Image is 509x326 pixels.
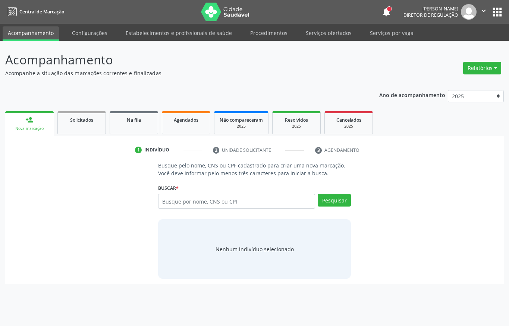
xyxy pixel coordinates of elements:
[461,4,477,20] img: img
[477,4,491,20] button: 
[135,147,142,153] div: 1
[480,7,488,15] i: 
[5,6,64,18] a: Central de Marcação
[336,117,361,123] span: Cancelados
[330,124,367,129] div: 2025
[158,194,315,209] input: Busque por nome, CNS ou CPF
[278,124,315,129] div: 2025
[318,194,351,207] button: Pesquisar
[285,117,308,123] span: Resolvidos
[220,124,263,129] div: 2025
[3,26,59,41] a: Acompanhamento
[158,182,179,194] label: Buscar
[403,12,458,18] span: Diretor de regulação
[5,51,354,69] p: Acompanhamento
[491,6,504,19] button: apps
[365,26,419,39] a: Serviços por vaga
[67,26,113,39] a: Configurações
[127,117,141,123] span: Na fila
[120,26,237,39] a: Estabelecimentos e profissionais de saúde
[144,147,169,153] div: Indivíduo
[220,117,263,123] span: Não compareceram
[174,117,198,123] span: Agendados
[245,26,293,39] a: Procedimentos
[381,7,392,17] button: notifications
[19,9,64,15] span: Central de Marcação
[379,90,445,99] p: Ano de acompanhamento
[25,116,34,124] div: person_add
[158,162,351,177] p: Busque pelo nome, CNS ou CPF cadastrado para criar uma nova marcação. Você deve informar pelo men...
[10,126,48,131] div: Nova marcação
[403,6,458,12] div: [PERSON_NAME]
[463,62,501,74] button: Relatórios
[5,69,354,77] p: Acompanhe a situação das marcações correntes e finalizadas
[301,26,357,39] a: Serviços ofertados
[70,117,93,123] span: Solicitados
[216,245,294,253] div: Nenhum indivíduo selecionado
